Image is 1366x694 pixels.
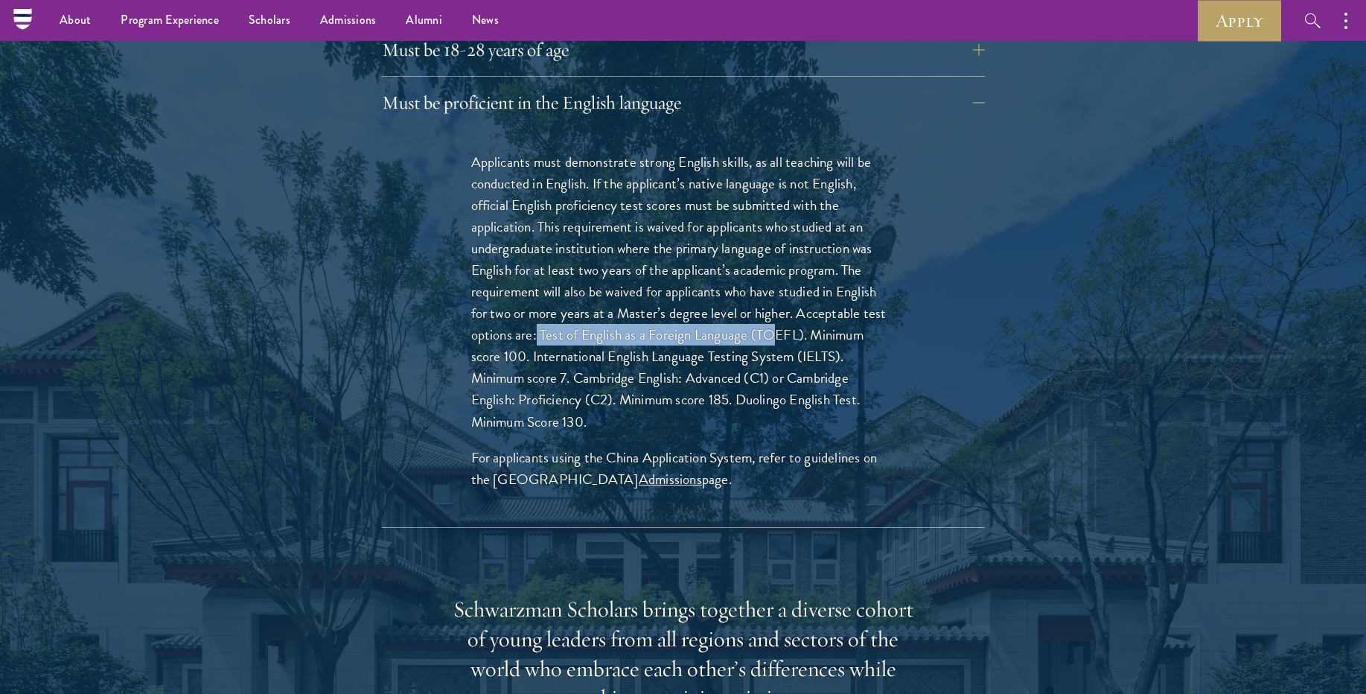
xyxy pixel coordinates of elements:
button: Must be 18-28 years of age [382,32,985,68]
a: Admissions [639,468,702,490]
p: Applicants must demonstrate strong English skills, as all teaching will be conducted in English. ... [471,151,896,433]
p: For applicants using the China Application System, refer to guidelines on the [GEOGRAPHIC_DATA] p... [471,447,896,490]
button: Must be proficient in the English language [382,85,985,121]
